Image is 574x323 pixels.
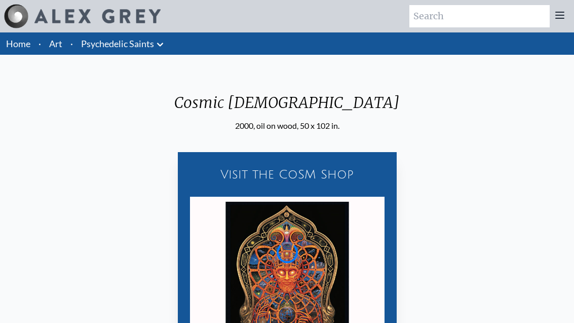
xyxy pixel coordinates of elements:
li: · [34,32,45,55]
a: Art [49,37,62,51]
div: Cosmic [DEMOGRAPHIC_DATA] [166,93,408,120]
div: 2000, oil on wood, 50 x 102 in. [166,120,408,132]
a: Psychedelic Saints [81,37,154,51]
li: · [66,32,77,55]
a: Visit the CoSM Shop [184,158,391,191]
input: Search [409,5,550,27]
a: Home [6,38,30,49]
